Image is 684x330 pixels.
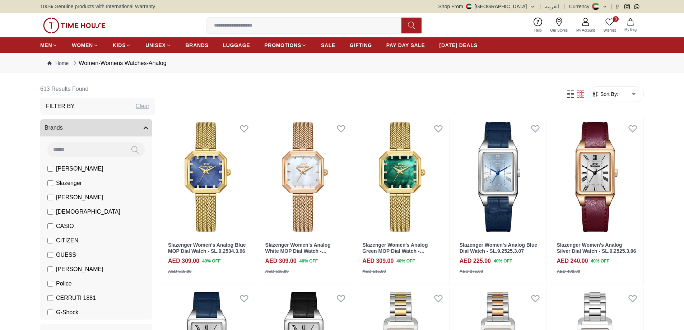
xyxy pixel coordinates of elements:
img: Slazenger Women's Analog Green MOP Dial Watch - SL.9.2534.3.02 [355,118,449,236]
a: Facebook [615,4,620,9]
span: BRANDS [186,42,209,49]
span: MEN [40,42,52,49]
a: Instagram [624,4,630,9]
img: United Arab Emirates [466,4,472,9]
span: 40 % OFF [396,258,415,264]
nav: Breadcrumb [40,53,644,73]
img: ... [43,18,106,33]
img: Slazenger Women's Analog Blue Dial Watch - SL.9.2525.3.07 [452,118,546,236]
span: My Bag [622,27,639,32]
input: [PERSON_NAME] [47,195,53,200]
a: UNISEX [145,39,171,52]
span: 40 % OFF [299,258,318,264]
span: 40 % OFF [202,258,220,264]
h4: AED 309.00 [168,257,199,265]
a: PROMOTIONS [264,39,307,52]
a: Slazenger Women's Analog Blue Dial Watch - SL.9.2525.3.07 [460,242,537,254]
span: | [610,3,612,10]
span: [DEMOGRAPHIC_DATA] [56,208,120,216]
span: UNISEX [145,42,166,49]
span: My Account [573,28,598,33]
a: Slazenger Women's Analog Green MOP Dial Watch - SL.9.2534.3.02 [362,242,428,260]
input: GUESS [47,252,53,258]
button: Sort By: [592,90,618,98]
input: G-Shock [47,310,53,315]
span: GUESS [56,251,76,259]
input: CASIO [47,223,53,229]
span: LUGGAGE [223,42,250,49]
h4: AED 309.00 [362,257,394,265]
span: Wishlist [601,28,619,33]
input: Slazenger [47,180,53,186]
span: Help [531,28,545,33]
span: | [540,3,541,10]
span: CERRUTI 1881 [56,294,96,302]
a: PAY DAY SALE [386,39,425,52]
a: Slazenger Women's Analog Blue MOP Dial Watch - SL.9.2534.3.06 [168,242,246,254]
a: SALE [321,39,335,52]
span: PAY DAY SALE [386,42,425,49]
span: | [563,3,565,10]
a: MEN [40,39,57,52]
span: [PERSON_NAME] [56,265,103,274]
input: Police [47,281,53,287]
img: Slazenger Women's Analog White MOP Dial Watch - SL.9.2534.3.03 [258,118,352,236]
span: [PERSON_NAME] [56,193,103,202]
h4: AED 225.00 [460,257,491,265]
a: Slazenger Women's Analog White MOP Dial Watch - SL.9.2534.3.03 [265,242,331,260]
input: [PERSON_NAME] [47,266,53,272]
h4: AED 309.00 [265,257,297,265]
a: KIDS [113,39,131,52]
button: My Bag [620,17,641,34]
span: 0 [613,16,619,22]
a: [DATE] DEALS [439,39,478,52]
div: Women-Womens Watches-Analog [71,59,166,68]
span: G-Shock [56,308,78,317]
a: LUGGAGE [223,39,250,52]
a: Slazenger Women's Analog Silver Dial Watch - SL.9.2525.3.06 [557,242,636,254]
span: Sort By: [599,90,618,98]
img: Slazenger Women's Analog Silver Dial Watch - SL.9.2525.3.06 [549,118,643,236]
div: AED 515.00 [265,268,289,275]
h6: 613 Results Found [40,80,155,98]
span: Our Stores [548,28,571,33]
span: 40 % OFF [591,258,609,264]
a: GIFTING [350,39,372,52]
span: CASIO [56,222,74,231]
span: GIFTING [350,42,372,49]
span: KIDS [113,42,126,49]
input: CERRUTI 1881 [47,295,53,301]
span: Slazenger [56,179,82,187]
div: AED 400.00 [557,268,580,275]
button: Shop From[GEOGRAPHIC_DATA] [438,3,535,10]
a: BRANDS [186,39,209,52]
span: Brands [45,124,63,132]
div: AED 515.00 [168,268,191,275]
a: Help [530,16,546,34]
input: CITIZEN [47,238,53,243]
span: 100% Genuine products with International Warranty [40,3,155,10]
span: 40 % OFF [494,258,512,264]
a: Home [47,60,69,67]
div: Currency [569,3,592,10]
span: SALE [321,42,335,49]
input: [DEMOGRAPHIC_DATA] [47,209,53,215]
a: WOMEN [72,39,98,52]
button: Brands [40,119,152,136]
h4: AED 240.00 [557,257,588,265]
h3: Filter By [46,102,75,111]
img: Slazenger Women's Analog Blue MOP Dial Watch - SL.9.2534.3.06 [161,118,255,236]
span: WOMEN [72,42,93,49]
span: Police [56,279,72,288]
span: [PERSON_NAME] [56,164,103,173]
span: CITIZEN [56,236,78,245]
div: Clear [136,102,149,111]
button: العربية [545,3,559,10]
div: AED 515.00 [362,268,386,275]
